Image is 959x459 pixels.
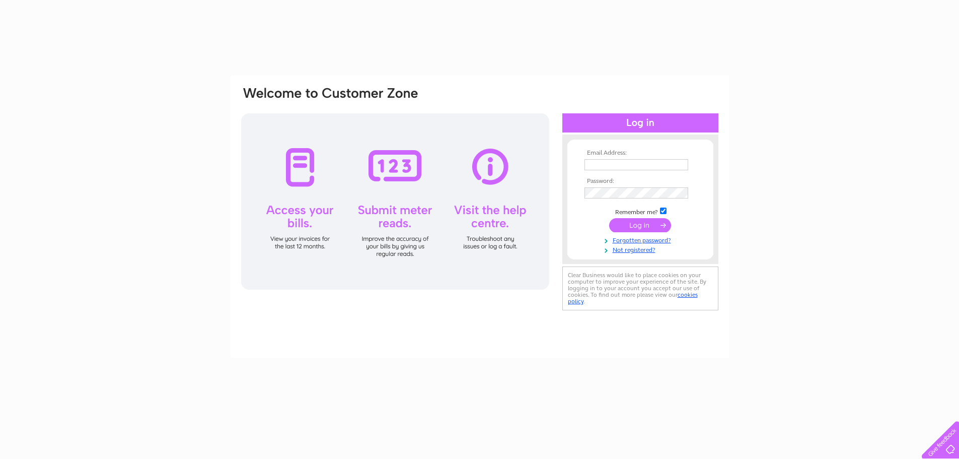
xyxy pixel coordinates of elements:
a: cookies policy [568,291,698,305]
a: Not registered? [584,244,699,254]
th: Password: [582,178,699,185]
a: Forgotten password? [584,235,699,244]
td: Remember me? [582,206,699,216]
input: Submit [609,218,671,232]
th: Email Address: [582,150,699,157]
div: Clear Business would like to place cookies on your computer to improve your experience of the sit... [562,267,718,310]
